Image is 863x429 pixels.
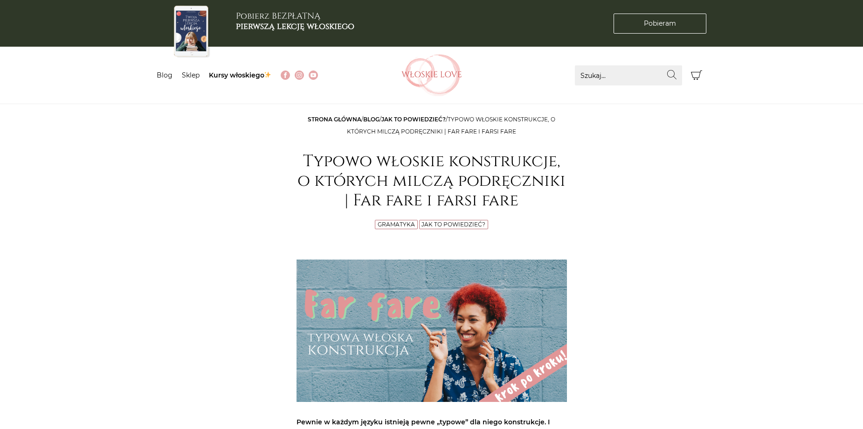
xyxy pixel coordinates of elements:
[644,19,676,28] span: Pobieram
[308,116,555,135] span: / / /
[236,11,354,31] h3: Pobierz BEZPŁATNĄ
[421,221,485,228] a: Jak to powiedzieć?
[614,14,706,34] a: Pobieram
[297,152,567,211] h1: Typowo włoskie konstrukcje, o których milczą podręczniki | Far fare i farsi fare
[378,221,415,228] a: Gramatyka
[401,54,462,96] img: Włoskielove
[381,116,446,123] a: Jak to powiedzieć?
[157,71,173,79] a: Blog
[575,65,682,85] input: Szukaj...
[182,71,200,79] a: Sklep
[687,65,707,85] button: Koszyk
[236,21,354,32] b: pierwszą lekcję włoskiego
[363,116,380,123] a: Blog
[347,116,555,135] span: Typowo włoskie konstrukcje, o których milczą podręczniki | Far fare i farsi fare
[308,116,361,123] a: Strona główna
[209,71,272,79] a: Kursy włoskiego
[264,71,271,78] img: ✨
